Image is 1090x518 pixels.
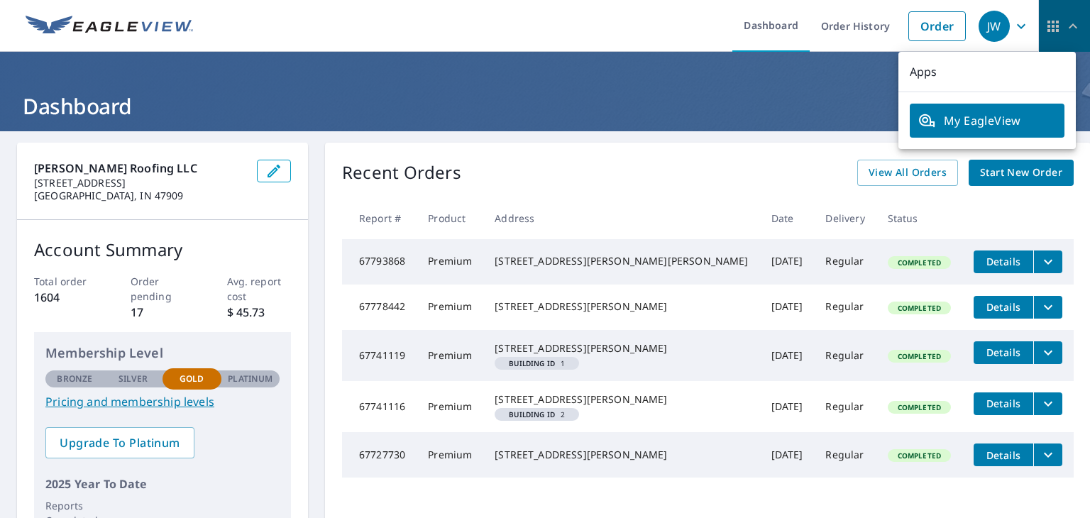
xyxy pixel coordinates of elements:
[45,393,280,410] a: Pricing and membership levels
[857,160,958,186] a: View All Orders
[889,351,949,361] span: Completed
[417,381,483,432] td: Premium
[814,330,876,381] td: Regular
[57,435,183,451] span: Upgrade To Platinum
[509,411,555,418] em: Building ID
[1033,443,1062,466] button: filesDropdownBtn-67727730
[889,402,949,412] span: Completed
[180,373,204,385] p: Gold
[889,303,949,313] span: Completed
[969,160,1074,186] a: Start New Order
[495,299,748,314] div: [STREET_ADDRESS][PERSON_NAME]
[500,411,573,418] span: 2
[342,330,417,381] td: 67741119
[908,11,966,41] a: Order
[495,392,748,407] div: [STREET_ADDRESS][PERSON_NAME]
[1033,250,1062,273] button: filesDropdownBtn-67793868
[495,254,748,268] div: [STREET_ADDRESS][PERSON_NAME][PERSON_NAME]
[57,373,92,385] p: Bronze
[760,432,815,478] td: [DATE]
[974,443,1033,466] button: detailsBtn-67727730
[974,250,1033,273] button: detailsBtn-67793868
[814,432,876,478] td: Regular
[760,381,815,432] td: [DATE]
[45,427,194,458] a: Upgrade To Platinum
[34,160,246,177] p: [PERSON_NAME] Roofing LLC
[227,304,292,321] p: $ 45.73
[814,239,876,285] td: Regular
[17,92,1073,121] h1: Dashboard
[1033,392,1062,415] button: filesDropdownBtn-67741116
[227,274,292,304] p: Avg. report cost
[760,239,815,285] td: [DATE]
[119,373,148,385] p: Silver
[869,164,947,182] span: View All Orders
[34,237,291,263] p: Account Summary
[131,274,195,304] p: Order pending
[495,448,748,462] div: [STREET_ADDRESS][PERSON_NAME]
[980,164,1062,182] span: Start New Order
[982,346,1025,359] span: Details
[495,341,748,356] div: [STREET_ADDRESS][PERSON_NAME]
[974,341,1033,364] button: detailsBtn-67741119
[417,239,483,285] td: Premium
[982,448,1025,462] span: Details
[1033,341,1062,364] button: filesDropdownBtn-67741119
[760,197,815,239] th: Date
[918,112,1056,129] span: My EagleView
[1033,296,1062,319] button: filesDropdownBtn-67778442
[760,330,815,381] td: [DATE]
[814,197,876,239] th: Delivery
[26,16,193,37] img: EV Logo
[342,239,417,285] td: 67793868
[814,381,876,432] td: Regular
[889,451,949,461] span: Completed
[131,304,195,321] p: 17
[34,274,99,289] p: Total order
[982,300,1025,314] span: Details
[34,189,246,202] p: [GEOGRAPHIC_DATA], IN 47909
[342,197,417,239] th: Report #
[982,397,1025,410] span: Details
[417,432,483,478] td: Premium
[974,296,1033,319] button: detailsBtn-67778442
[228,373,272,385] p: Platinum
[910,104,1064,138] a: My EagleView
[342,381,417,432] td: 67741116
[45,343,280,363] p: Membership Level
[45,475,280,492] p: 2025 Year To Date
[760,285,815,330] td: [DATE]
[876,197,962,239] th: Status
[982,255,1025,268] span: Details
[417,285,483,330] td: Premium
[417,197,483,239] th: Product
[509,360,555,367] em: Building ID
[979,11,1010,42] div: JW
[898,52,1076,92] p: Apps
[814,285,876,330] td: Regular
[500,360,573,367] span: 1
[342,160,461,186] p: Recent Orders
[483,197,759,239] th: Address
[34,289,99,306] p: 1604
[889,258,949,268] span: Completed
[34,177,246,189] p: [STREET_ADDRESS]
[342,285,417,330] td: 67778442
[417,330,483,381] td: Premium
[974,392,1033,415] button: detailsBtn-67741116
[342,432,417,478] td: 67727730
